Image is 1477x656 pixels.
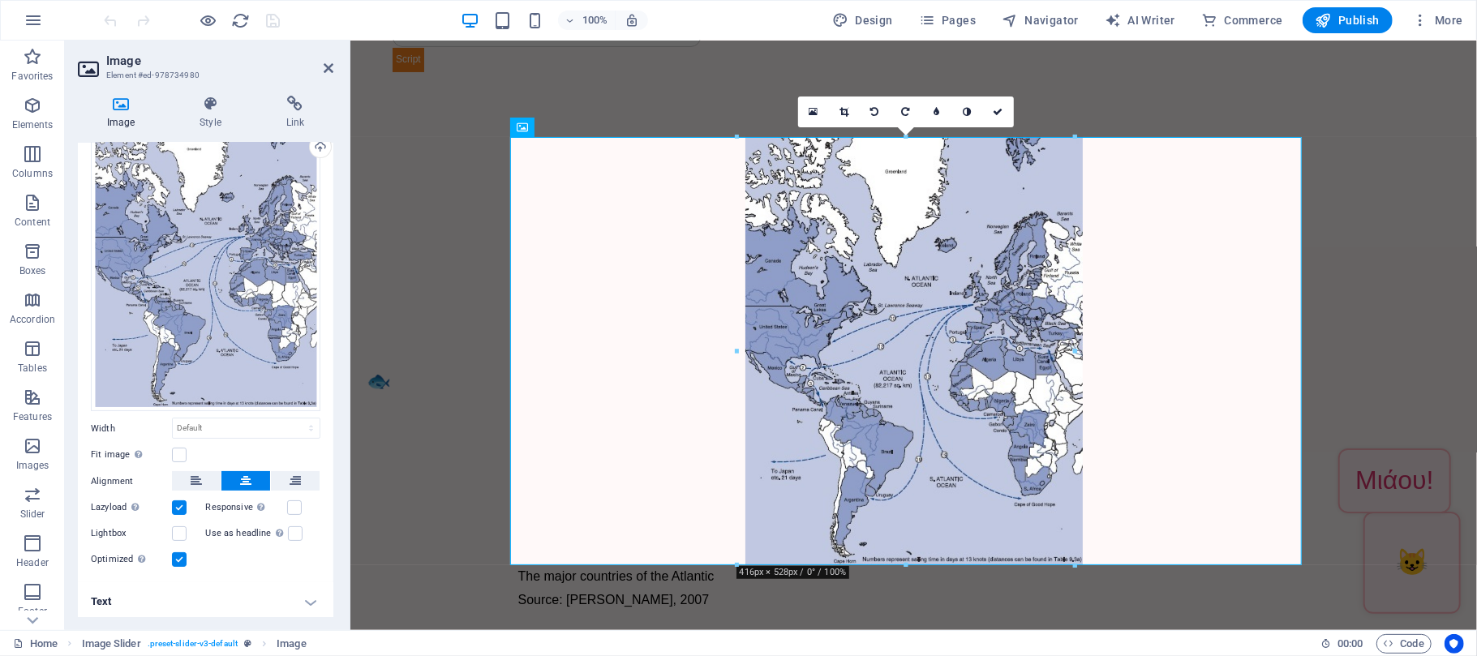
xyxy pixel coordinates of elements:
p: Slider [20,508,45,521]
p: Footer [18,605,47,618]
span: More [1412,12,1463,28]
p: Columns [12,167,53,180]
a: Crop mode [829,96,860,127]
p: Images [16,459,49,472]
a: Blur [921,96,952,127]
label: Alignment [91,472,172,491]
span: Navigator [1002,12,1079,28]
h6: Session time [1320,634,1363,654]
button: Usercentrics [1445,634,1464,654]
button: Navigator [995,7,1085,33]
button: 100% [558,11,616,30]
button: Click here to leave preview mode and continue editing [199,11,218,30]
span: Click to select. Double-click to edit [277,634,306,654]
div: Design (Ctrl+Alt+Y) [826,7,900,33]
span: Commerce [1201,12,1283,28]
h3: Element #ed-978734980 [106,68,301,83]
label: Lazyload [91,498,172,517]
span: Click to select. Double-click to edit [82,634,141,654]
button: Publish [1303,7,1393,33]
h4: Image [78,96,170,130]
span: AI Writer [1105,12,1175,28]
h6: 100% [582,11,608,30]
p: Boxes [19,264,46,277]
a: Select files from the file manager, stock photos, or upload file(s) [798,96,829,127]
a: Confirm ( Ctrl ⏎ ) [983,96,1014,127]
p: Elements [12,118,54,131]
span: Publish [1316,12,1380,28]
span: : [1349,637,1351,650]
button: Code [1376,634,1432,654]
p: Features [13,410,52,423]
button: reload [231,11,251,30]
p: Header [16,556,49,569]
span: 00 00 [1337,634,1363,654]
p: Tables [18,362,47,375]
h4: Style [170,96,256,130]
span: . preset-slider-v3-default [148,634,238,654]
label: Fit image [91,445,172,465]
h4: Link [257,96,333,130]
span: Design [832,12,893,28]
a: Greyscale [952,96,983,127]
p: Favorites [11,70,53,83]
label: Responsive [206,498,287,517]
button: Design [826,7,900,33]
a: Rotate right 90° [891,96,921,127]
div: Image Slider [168,32,960,637]
i: Reload page [232,11,251,30]
button: AI Writer [1098,7,1182,33]
span: Pages [919,12,976,28]
p: Accordion [10,313,55,326]
div: ThemajorcountriesoftheAtlantic-G9wkD6bZtDpWp0YgR0fbgg.jpg [91,122,320,412]
i: This element is a customizable preset [244,639,251,648]
label: Lightbox [91,524,172,543]
a: Click to cancel selection. Double-click to open Pages [13,634,58,654]
button: Pages [912,7,982,33]
button: Commerce [1195,7,1290,33]
label: Use as headline [206,524,288,543]
p: Content [15,216,50,229]
span: Code [1384,634,1424,654]
a: Rotate left 90° [860,96,891,127]
h4: Text [78,582,333,621]
nav: breadcrumb [82,634,307,654]
label: Width [91,424,172,433]
i: On resize automatically adjust zoom level to fit chosen device. [625,13,639,28]
button: More [1406,7,1470,33]
h2: Image [106,54,333,68]
label: Optimized [91,550,172,569]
